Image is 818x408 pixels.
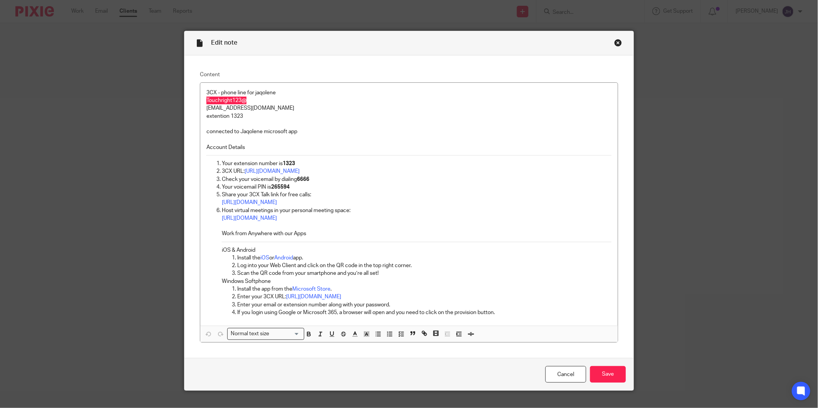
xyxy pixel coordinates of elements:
a: [URL][DOMAIN_NAME] [222,200,277,205]
p: Share your 3CX Talk link for free calls: [222,191,612,207]
p: Scan the QR code from your smartphone and you’re all set! [237,269,612,277]
p: extention 1323 [206,112,612,120]
p: Enter your 3CX URL: [237,293,612,301]
strong: 6666 [297,177,309,182]
p: Check your voicemail by dialing [222,176,612,183]
p: 3CX URL: [222,167,612,175]
input: Search for option [272,330,300,338]
span: Edit note [211,40,237,46]
p: iOS & Android [222,246,612,254]
label: Content [200,71,618,79]
p: Install the app from the . [237,285,612,293]
p: Install the or app. [237,254,612,262]
a: [URL][DOMAIN_NAME] [286,294,341,299]
div: Close this dialog window [614,39,622,47]
p: Enter your email or extension number along with your password. [237,301,612,309]
a: Android [274,255,293,261]
strong: 265594 [271,184,290,190]
p: Windows Softphone [222,278,612,285]
p: Log into your Web Client and click on the QR code in the top right corner. [237,262,612,269]
p: If you login using Google or Microsoft 365, a browser will open and you need to click on the prov... [237,309,612,316]
input: Save [590,366,626,383]
p: [EMAIL_ADDRESS][DOMAIN_NAME] [206,104,612,112]
p: connected to Jaqolene microsoft app Account Details [206,128,612,151]
a: [URL][DOMAIN_NAME] [222,216,277,221]
a: iOS [260,255,269,261]
a: Microsoft Store [292,286,330,292]
span: Normal text size [229,330,271,338]
a: Cancel [545,366,586,383]
p: Touchright123@ [206,97,612,104]
p: Host virtual meetings in your personal meeting space: Work from Anywhere with our Apps [222,207,612,238]
p: Your voicemail PIN is [222,183,612,191]
div: Search for option [227,328,304,340]
p: Your extension number is [222,160,612,167]
a: [URL][DOMAIN_NAME] [245,169,300,174]
strong: 1323 [283,161,295,166]
p: 3CX - phone line for jaqolene [206,89,612,97]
